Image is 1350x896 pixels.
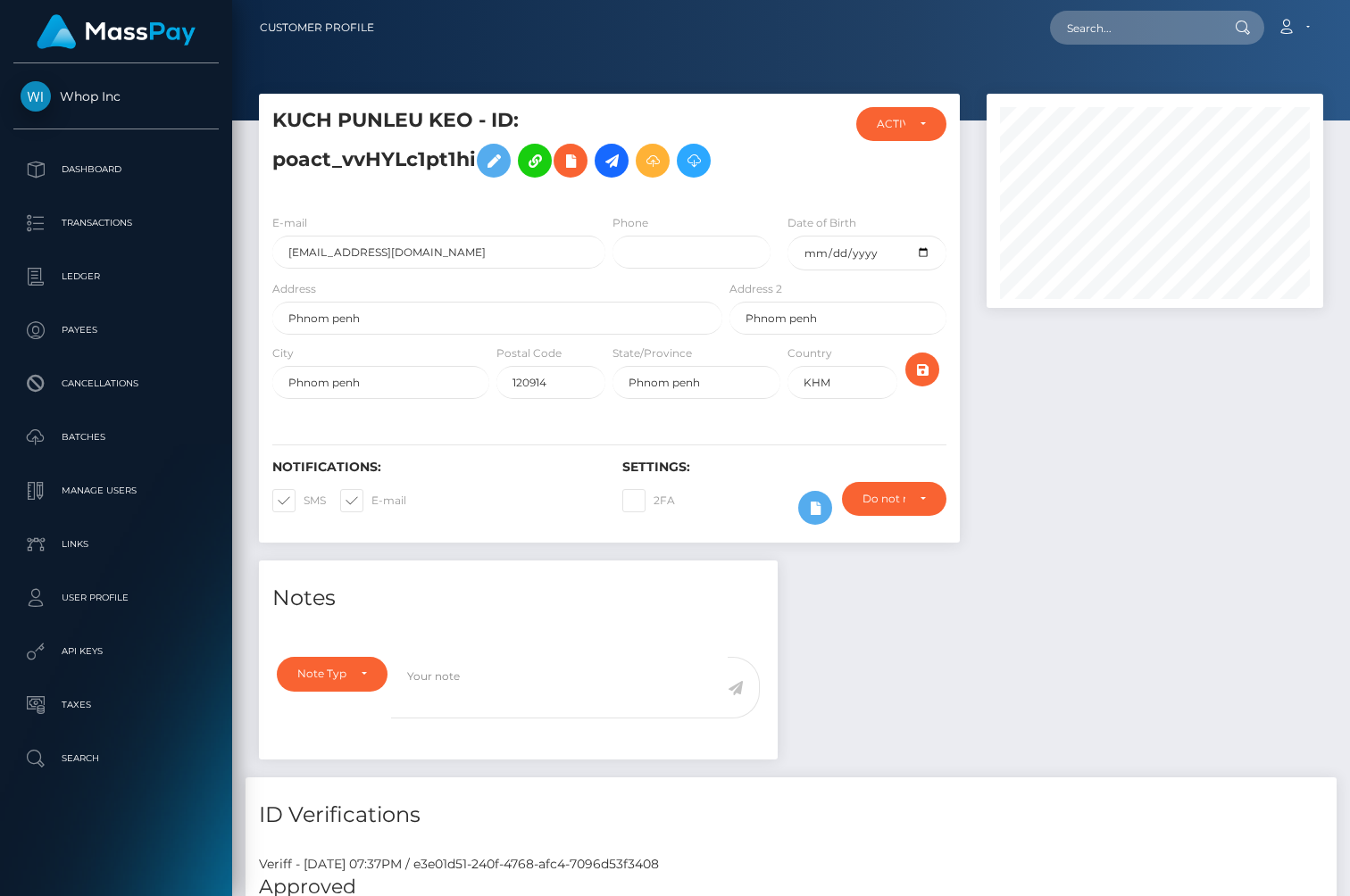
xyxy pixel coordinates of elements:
[21,745,212,772] p: Search
[297,667,346,681] div: Note Type
[13,629,219,674] a: API Keys
[13,361,219,406] a: Cancellations
[272,107,712,187] h5: KUCH PUNLEU KEO - ID: poact_vvHYLc1pt1hi
[13,254,219,299] a: Ledger
[21,317,212,344] p: Payees
[277,657,387,691] button: Note Type
[496,345,562,361] label: Postal Code
[787,215,856,231] label: Date of Birth
[13,415,219,460] a: Batches
[21,585,212,611] p: User Profile
[21,424,212,451] p: Batches
[21,263,212,290] p: Ledger
[37,14,196,49] img: MassPay Logo
[340,489,406,512] label: E-mail
[13,736,219,781] a: Search
[21,531,212,558] p: Links
[21,692,212,718] p: Taxes
[272,345,294,361] label: City
[787,345,832,361] label: Country
[862,492,905,506] div: Do not require
[13,88,219,104] span: Whop Inc
[246,855,1337,874] div: Veriff - [DATE] 07:37PM / e3e01d51-240f-4768-afc4-7096d53f3408
[21,638,212,665] p: API Keys
[21,81,51,112] img: Whop Inc
[272,215,307,231] label: E-mail
[612,345,692,361] label: State/Province
[272,460,596,475] h6: Notifications:
[622,460,946,475] h6: Settings:
[595,144,629,178] a: Initiate Payout
[13,683,219,727] a: Taxes
[272,583,764,614] h4: Notes
[622,489,675,512] label: 2FA
[21,210,212,236] p: Transactions
[13,201,219,245] a: Transactions
[877,117,905,131] div: ACTIVE
[612,215,648,231] label: Phone
[21,370,212,397] p: Cancellations
[13,469,219,513] a: Manage Users
[842,482,946,516] button: Do not require
[272,281,316,297] label: Address
[13,522,219,567] a: Links
[260,9,374,46] a: Customer Profile
[729,281,782,297] label: Address 2
[21,156,212,183] p: Dashboard
[1050,11,1218,45] input: Search...
[272,489,326,512] label: SMS
[856,107,946,141] button: ACTIVE
[13,147,219,192] a: Dashboard
[259,800,1323,831] h4: ID Verifications
[21,477,212,504] p: Manage Users
[13,308,219,353] a: Payees
[13,576,219,620] a: User Profile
